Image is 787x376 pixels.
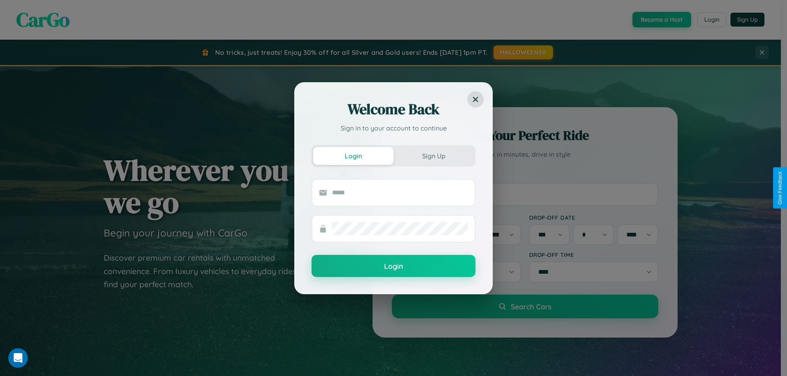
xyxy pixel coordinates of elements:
[393,147,474,165] button: Sign Up
[312,99,475,119] h2: Welcome Back
[313,147,393,165] button: Login
[8,348,28,368] iframe: Intercom live chat
[312,123,475,133] p: Sign in to your account to continue
[777,171,783,205] div: Give Feedback
[312,255,475,277] button: Login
